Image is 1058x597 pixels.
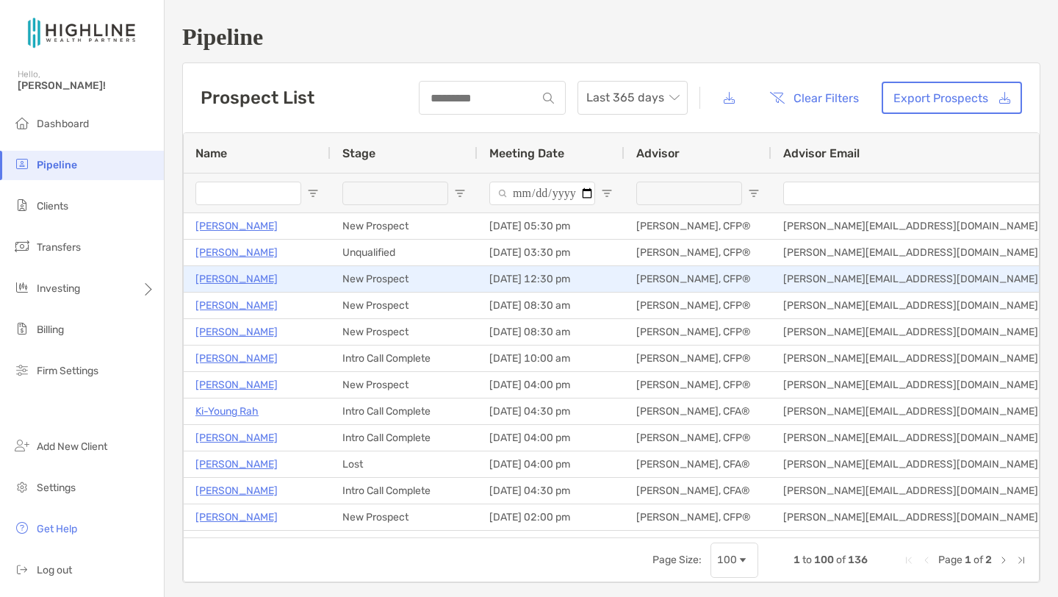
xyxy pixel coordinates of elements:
div: New Prospect [331,504,478,530]
p: [PERSON_NAME] [195,296,278,315]
span: Investing [37,282,80,295]
span: Pipeline [37,159,77,171]
img: input icon [543,93,554,104]
span: [PERSON_NAME]! [18,79,155,92]
div: [PERSON_NAME], CFA® [625,478,771,504]
span: Firm Settings [37,365,98,377]
div: [PERSON_NAME], CFP® [625,213,771,239]
div: [PERSON_NAME], CFP® [625,372,771,398]
div: [PERSON_NAME], CFP® [625,319,771,345]
div: [DATE] 08:30 am [478,293,625,318]
img: settings icon [13,478,31,496]
a: Ki-Young Rah [195,402,259,421]
div: [DATE] 04:30 pm [478,478,625,504]
a: [PERSON_NAME] [195,349,278,368]
span: Get Help [37,523,77,535]
a: [PERSON_NAME] [195,323,278,341]
span: Transfers [37,241,81,254]
a: [PERSON_NAME] [195,376,278,394]
div: [PERSON_NAME], CFP® [625,346,771,371]
img: get-help icon [13,519,31,537]
span: Advisor Email [783,146,860,160]
img: billing icon [13,320,31,337]
a: [PERSON_NAME] [195,535,278,553]
div: [DATE] 08:30 am [478,531,625,557]
span: 1 [794,554,800,566]
div: [PERSON_NAME], CFP® [625,240,771,265]
div: [DATE] 08:30 am [478,319,625,345]
div: [DATE] 10:00 am [478,346,625,371]
a: [PERSON_NAME] [195,243,278,262]
div: Intro Call Complete [331,398,478,424]
div: New Prospect [331,266,478,292]
img: dashboard icon [13,114,31,132]
span: Clients [37,200,68,212]
div: Lost [331,451,478,477]
div: New Prospect [331,319,478,345]
div: [PERSON_NAME], CFP® [625,425,771,451]
span: Meeting Date [489,146,564,160]
div: Intro Call Complete [331,346,478,371]
input: Name Filter Input [195,182,301,205]
button: Open Filter Menu [307,187,319,199]
span: 136 [848,554,868,566]
div: Last Page [1015,554,1027,566]
div: [DATE] 04:00 pm [478,451,625,477]
div: [DATE] 02:00 pm [478,504,625,530]
span: of [836,554,846,566]
div: [PERSON_NAME], CFA® [625,398,771,424]
div: New Prospect [331,372,478,398]
button: Open Filter Menu [454,187,466,199]
a: [PERSON_NAME] [195,270,278,288]
img: transfers icon [13,237,31,255]
span: Name [195,146,227,160]
div: [PERSON_NAME], CFP® [625,504,771,530]
div: Page Size [710,543,758,578]
span: Billing [37,323,64,336]
span: Last 365 days [586,82,679,114]
span: Dashboard [37,118,89,130]
div: [DATE] 12:30 pm [478,266,625,292]
span: Stage [342,146,375,160]
button: Clear Filters [758,82,870,114]
img: Zoe Logo [18,6,146,59]
span: 2 [985,554,992,566]
div: New Prospect [331,213,478,239]
div: [DATE] 03:30 pm [478,240,625,265]
a: [PERSON_NAME] [195,508,278,526]
img: clients icon [13,196,31,214]
div: Next Page [998,554,1010,566]
div: [PERSON_NAME], CFP® [625,266,771,292]
span: 100 [814,554,834,566]
a: [PERSON_NAME] [195,217,278,235]
input: Meeting Date Filter Input [489,182,595,205]
span: Advisor [636,146,680,160]
a: [PERSON_NAME] [195,429,278,447]
img: add_new_client icon [13,437,31,454]
button: Open Filter Menu [748,187,760,199]
a: [PERSON_NAME] [195,482,278,500]
span: of [974,554,983,566]
h3: Prospect List [201,87,314,108]
span: Log out [37,564,72,576]
div: Unqualified [331,240,478,265]
img: pipeline icon [13,155,31,173]
a: [PERSON_NAME] [195,455,278,473]
div: Previous Page [921,554,932,566]
a: Export Prospects [882,82,1022,114]
div: [PERSON_NAME], CFP® [625,531,771,557]
div: [DATE] 04:00 pm [478,372,625,398]
div: New Prospect [331,293,478,318]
